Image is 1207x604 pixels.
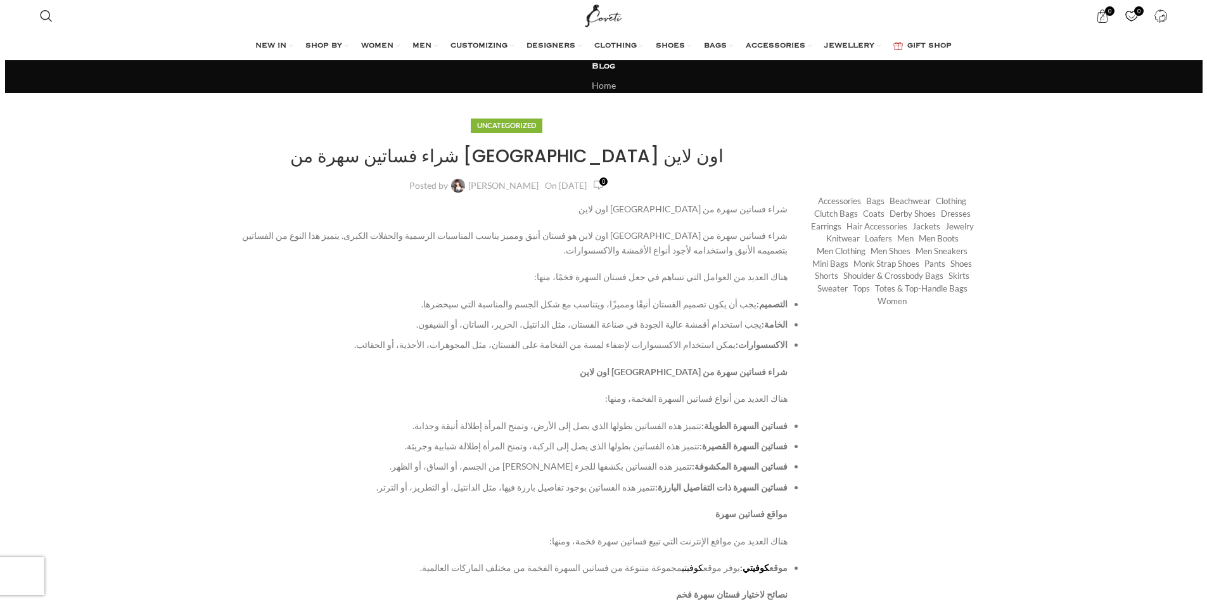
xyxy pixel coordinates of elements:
a: Derby shoes (233 items) [890,208,936,220]
a: Beachwear (431 items) [890,195,931,207]
li: تتميز هذه الفساتين بطولها الذي يصل إلى الأرض، وتمنح المرأة إطلالة أنيقة وجذابة. [237,419,788,433]
a: Men Sneakers (154 items) [916,245,968,257]
a: كوفيتي [682,562,703,573]
li: يجب أن يكون تصميم الفستان أنيقًا ومميزًا، ويتناسب مع شكل الجسم والمناسبة التي سيحضرها. [237,297,788,311]
a: Mini Bags (369 items) [812,258,848,270]
li: تتميز هذه الفساتين بوجود تفاصيل بارزة فيها، مثل الدانتيل، أو التطريز، أو الترتر. [237,480,788,494]
a: 0 [593,178,604,193]
h3: Blog [592,61,615,72]
span: CUSTOMIZING [450,41,508,51]
a: كوفيتي [743,562,769,573]
time: On [DATE] [545,180,587,191]
a: MEN [412,34,438,59]
p: هناك العديد من العوامل التي تساهم في جعل فستان السهرة فخمًا، منها: [226,270,788,284]
span: 0 [599,177,608,186]
li: تتميز هذه الفساتين بكشفها للجزء [PERSON_NAME] من الجسم، أو الساق، أو الظهر. [237,459,788,473]
a: NEW IN [255,34,293,59]
p: هناك العديد من أنواع فساتين السهرة الفخمة، ومنها: [226,392,788,406]
a: Sweater (219 items) [817,283,848,295]
span: ACCESSORIES [746,41,805,51]
span: MEN [412,41,431,51]
a: Skirts (969 items) [948,270,969,282]
a: Shorts (286 items) [815,270,838,282]
a: Accessories (745 items) [818,195,861,207]
img: GiftBag [893,42,903,50]
a: Men Shoes (1,372 items) [871,245,910,257]
div: My Wishlist [1118,3,1144,29]
a: Men (1,906 items) [897,233,914,245]
strong: فساتين السهرة المكشوفة: [692,461,788,472]
span: 0 [1105,6,1114,16]
li: يوفر موقع مجموعة متنوعة من فساتين السهرة الفخمة من مختلف الماركات العالمية. [237,561,788,575]
a: Home [592,80,616,91]
a: Monk strap shoes (262 items) [853,258,919,270]
span: SHOES [656,41,685,51]
a: CUSTOMIZING [450,34,514,59]
a: ACCESSORIES [746,34,812,59]
strong: فساتين السهرة ذات التفاصيل البارزة: [655,482,788,492]
a: 0 [1089,3,1115,29]
a: BAGS [704,34,733,59]
a: Men Clothing (418 items) [817,245,865,257]
a: 0 [1118,3,1144,29]
a: DESIGNERS [527,34,582,59]
li: يجب استخدام أقمشة عالية الجودة في صناعة الفستان، مثل الدانتيل، الحرير، الساتان، أو الشيفون. [237,318,788,331]
a: Men Boots (296 items) [919,233,959,245]
span: NEW IN [255,41,286,51]
a: Women (20,739 items) [878,295,907,307]
p: هناك العديد من مواقع الإنترنت التي تبيع فساتين سهرة فخمة، ومنها: [226,534,788,548]
span: 0 [1134,6,1144,16]
a: Shoulder & Crossbody Bags (675 items) [843,270,943,282]
strong: فساتين السهرة القصيرة: [699,440,788,451]
a: SHOES [656,34,691,59]
h1: شراء فساتين سهرة من [GEOGRAPHIC_DATA] اون لاين [226,144,788,169]
a: [PERSON_NAME] [468,181,539,190]
span: BAGS [704,41,727,51]
a: SHOP BY [305,34,348,59]
a: Totes & Top-Handle Bags (361 items) [875,283,968,295]
a: Dresses (9,345 items) [941,208,971,220]
strong: الخامة: [762,319,788,330]
strong: الاكسسوارات: [736,339,788,350]
p: شراء فساتين سهرة من [GEOGRAPHIC_DATA] اون لاين [226,202,788,216]
strong: نصائح لاختيار فستان سهرة فخم [676,589,788,600]
span: GIFT SHOP [907,41,952,51]
li: يمكن استخدام الاكسسوارات لإضفاء لمسة من الفخامة على الفستان، مثل المجوهرات، الأحذية، أو الحقائب. [237,338,788,352]
a: Search [34,3,59,29]
li: تتميز هذه الفساتين بطولها الذي يصل إلى الركبة، وتمنح المرأة إطلالة شبابية وجريئة. [237,439,788,453]
span: DESIGNERS [527,41,575,51]
a: GIFT SHOP [893,34,952,59]
span: SHOP BY [305,41,342,51]
div: Main navigation [34,34,1174,59]
a: Loafers (193 items) [865,233,892,245]
a: Pants (1,281 items) [924,258,945,270]
strong: شراء فساتين سهرة من [GEOGRAPHIC_DATA] اون لاين [580,366,788,377]
a: Tops (2,734 items) [853,283,870,295]
span: CLOTHING [594,41,637,51]
a: Shoes (294 items) [950,258,972,270]
a: WOMEN [361,34,400,59]
img: author-avatar [451,179,465,193]
strong: موقع : [740,562,788,573]
a: Clutch Bags (155 items) [814,208,858,220]
strong: فساتين السهرة الطويلة: [701,420,788,431]
a: Hair Accessories (245 items) [846,221,907,233]
a: Knitwear (437 items) [826,233,860,245]
a: JEWELLERY [824,34,881,59]
a: Bags (1,749 items) [866,195,884,207]
p: شراء فساتين سهرة من [GEOGRAPHIC_DATA] اون لاين هو فستان أنيق ومميز يناسب المناسبات الرسمية والحفل... [226,229,788,257]
a: Jackets (1,108 items) [912,221,940,233]
strong: التصميم: [757,299,788,309]
a: CLOTHING [594,34,643,59]
a: Clothing (17,479 items) [936,195,966,207]
span: JEWELLERY [824,41,874,51]
span: WOMEN [361,41,393,51]
a: Earrings (185 items) [811,221,841,233]
div: Uncategorized [471,119,542,132]
a: Jewelry (409 items) [945,221,974,233]
strong: مواقع فساتين سهرة [715,508,788,519]
a: Coats (375 items) [863,208,884,220]
span: Posted by [409,181,448,190]
a: Site logo [582,10,625,20]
